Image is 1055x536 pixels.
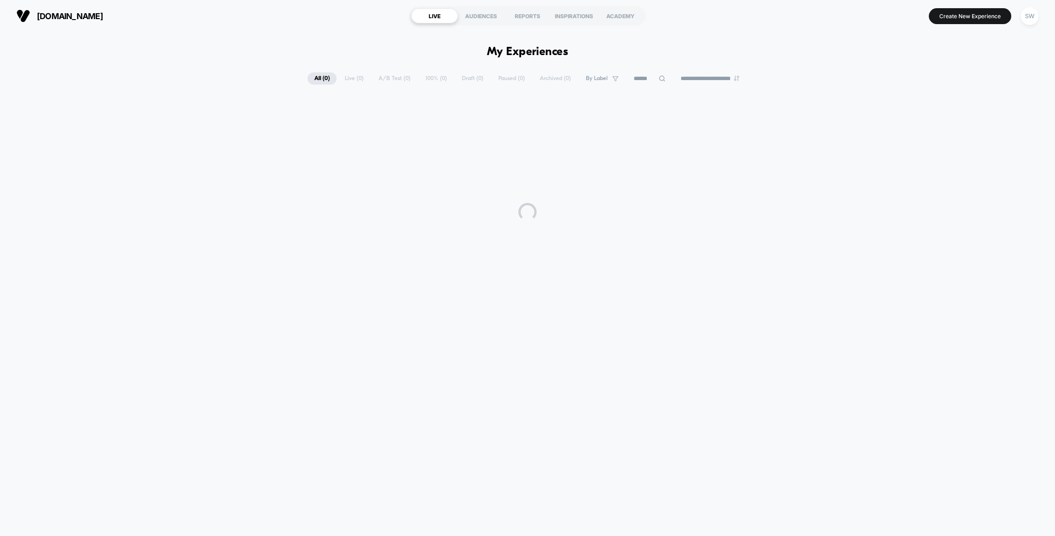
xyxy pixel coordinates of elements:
span: By Label [586,75,608,82]
button: Create New Experience [929,8,1011,24]
span: All ( 0 ) [307,72,337,85]
span: [DOMAIN_NAME] [37,11,103,21]
button: SW [1018,7,1041,25]
div: INSPIRATIONS [551,9,597,23]
div: LIVE [411,9,458,23]
div: SW [1021,7,1039,25]
img: end [734,76,739,81]
img: Visually logo [16,9,30,23]
div: AUDIENCES [458,9,504,23]
button: [DOMAIN_NAME] [14,9,106,23]
h1: My Experiences [487,46,568,59]
div: REPORTS [504,9,551,23]
div: ACADEMY [597,9,644,23]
